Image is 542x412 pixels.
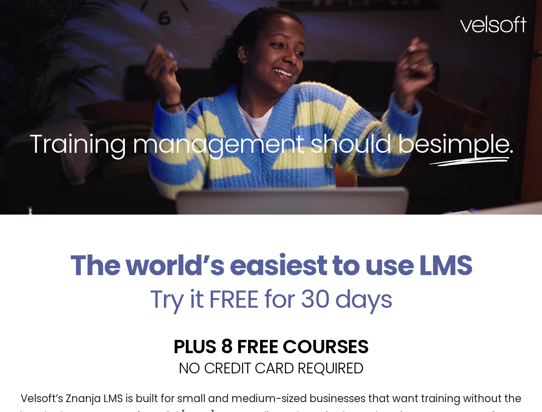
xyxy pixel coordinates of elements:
span: simple [429,126,509,162]
h2: PLUS 8 FREE COURSES [6,337,536,356]
h2: Try it FREE for 30 days [6,287,536,312]
h2: NO CREDIT CARD REQUIRED [6,360,536,376]
h2: The world’s easiest to use LMS [6,249,536,282]
h2: Training management should be . [15,127,527,161]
